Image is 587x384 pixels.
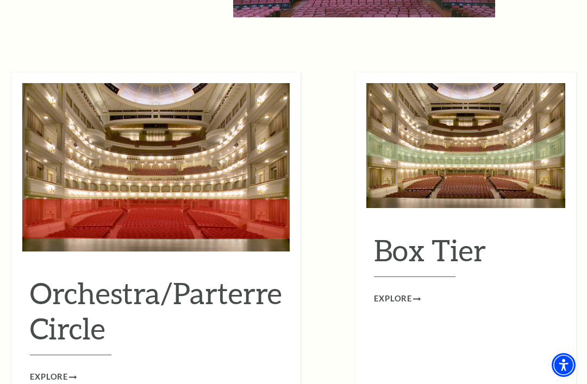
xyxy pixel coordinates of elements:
[552,353,576,377] div: Accessibility Menu
[374,292,421,306] a: Explore
[30,275,282,355] h2: Orchestra/Parterre Circle
[374,292,412,306] span: Explore
[30,370,68,384] span: Explore
[30,370,77,384] a: Explore
[366,83,565,209] img: Box Tier
[22,83,290,251] img: Orchestra/Parterre Circle
[374,232,558,277] h2: Box Tier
